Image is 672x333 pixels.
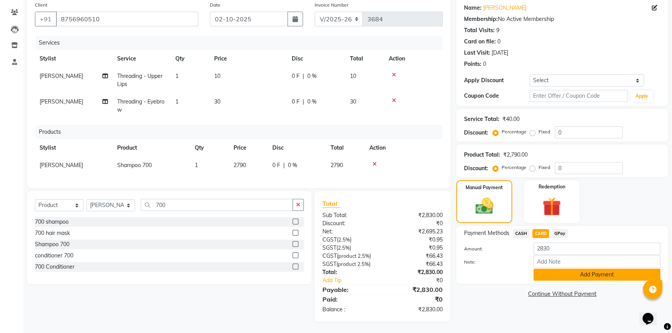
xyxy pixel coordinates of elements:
[35,218,69,226] div: 700 shampoo
[40,98,83,105] span: [PERSON_NAME]
[358,253,369,259] span: 2.5%
[464,38,496,46] div: Card on file:
[229,139,268,157] th: Price
[36,36,449,50] div: Services
[552,229,568,238] span: GPay
[464,151,500,159] div: Product Total:
[292,98,300,106] span: 0 F
[35,50,113,67] th: Stylist
[483,60,486,68] div: 0
[464,164,488,173] div: Discount:
[383,305,449,314] div: ₹2,830.00
[317,260,383,268] div: ( )
[464,115,499,123] div: Service Total:
[317,236,383,244] div: ( )
[268,139,326,157] th: Disc
[117,162,152,169] span: Shampoo 700
[317,295,383,304] div: Paid:
[539,164,550,171] label: Fixed
[503,151,528,159] div: ₹2,790.00
[338,245,350,251] span: 2.5%
[35,2,47,9] label: Client
[458,259,528,266] label: Note:
[350,72,356,79] span: 10
[393,276,449,285] div: ₹0
[322,244,336,251] span: SGST
[383,211,449,219] div: ₹2,830.00
[338,236,350,243] span: 2.5%
[502,128,527,135] label: Percentage
[631,90,653,102] button: Apply
[35,12,57,26] button: +91
[322,236,337,243] span: CGST
[458,290,667,298] a: Continue Without Payment
[292,72,300,80] span: 0 F
[357,261,369,267] span: 2.5%
[497,38,501,46] div: 0
[539,128,550,135] label: Fixed
[483,4,527,12] a: [PERSON_NAME]
[338,261,356,267] span: product
[40,72,83,79] span: [PERSON_NAME]
[533,269,660,281] button: Add Payment
[35,139,113,157] th: Stylist
[496,26,499,35] div: 9
[464,15,660,23] div: No Active Membership
[141,199,293,211] input: Search or Scan
[383,295,449,304] div: ₹0
[383,252,449,260] div: ₹66.43
[322,252,337,259] span: CGST
[272,161,280,169] span: 0 F
[317,252,383,260] div: ( )
[383,285,449,294] div: ₹2,830.00
[287,50,345,67] th: Disc
[470,196,499,216] img: _cash.svg
[326,139,365,157] th: Total
[315,2,348,9] label: Invoice Number
[317,268,383,276] div: Total:
[283,161,285,169] span: |
[383,236,449,244] div: ₹0.95
[502,115,520,123] div: ₹40.00
[210,2,220,9] label: Date
[113,50,171,67] th: Service
[345,50,384,67] th: Total
[383,228,449,236] div: ₹2,695.23
[533,243,660,255] input: Amount
[338,253,357,259] span: product
[464,229,509,237] span: Payment Methods
[331,162,343,169] span: 2790
[303,72,304,80] span: |
[35,240,69,248] div: Shampoo 700
[492,49,508,57] div: [DATE]
[464,76,530,85] div: Apply Discount
[234,162,246,169] span: 2790
[307,72,317,80] span: 0 %
[317,305,383,314] div: Balance :
[317,211,383,219] div: Sub Total:
[190,139,229,157] th: Qty
[384,50,443,67] th: Action
[117,72,163,88] span: Threading - Upper Lips
[195,162,198,169] span: 1
[533,255,660,267] input: Add Note
[35,252,73,260] div: conditioner 700
[464,4,481,12] div: Name:
[171,50,210,67] th: Qty
[317,219,383,228] div: Discount:
[530,90,628,102] input: Enter Offer / Coupon Code
[175,72,178,79] span: 1
[466,184,503,191] label: Manual Payment
[36,125,449,139] div: Products
[464,92,530,100] div: Coupon Code
[113,139,190,157] th: Product
[537,195,567,218] img: _gift.svg
[502,164,527,171] label: Percentage
[464,60,481,68] div: Points:
[117,98,165,113] span: Threading - Eyebrow
[175,98,178,105] span: 1
[317,276,394,285] a: Add Tip
[56,12,198,26] input: Search by Name/Mobile/Email/Code
[322,261,336,267] span: SGST
[317,244,383,252] div: ( )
